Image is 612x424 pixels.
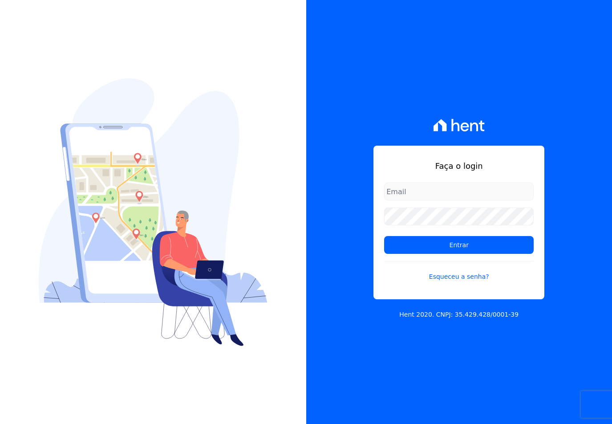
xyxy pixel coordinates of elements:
input: Entrar [384,236,534,254]
h1: Faça o login [384,160,534,172]
p: Hent 2020. CNPJ: 35.429.428/0001-39 [399,310,519,319]
img: Login [39,78,267,346]
input: Email [384,183,534,200]
a: Esqueceu a senha? [384,261,534,281]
